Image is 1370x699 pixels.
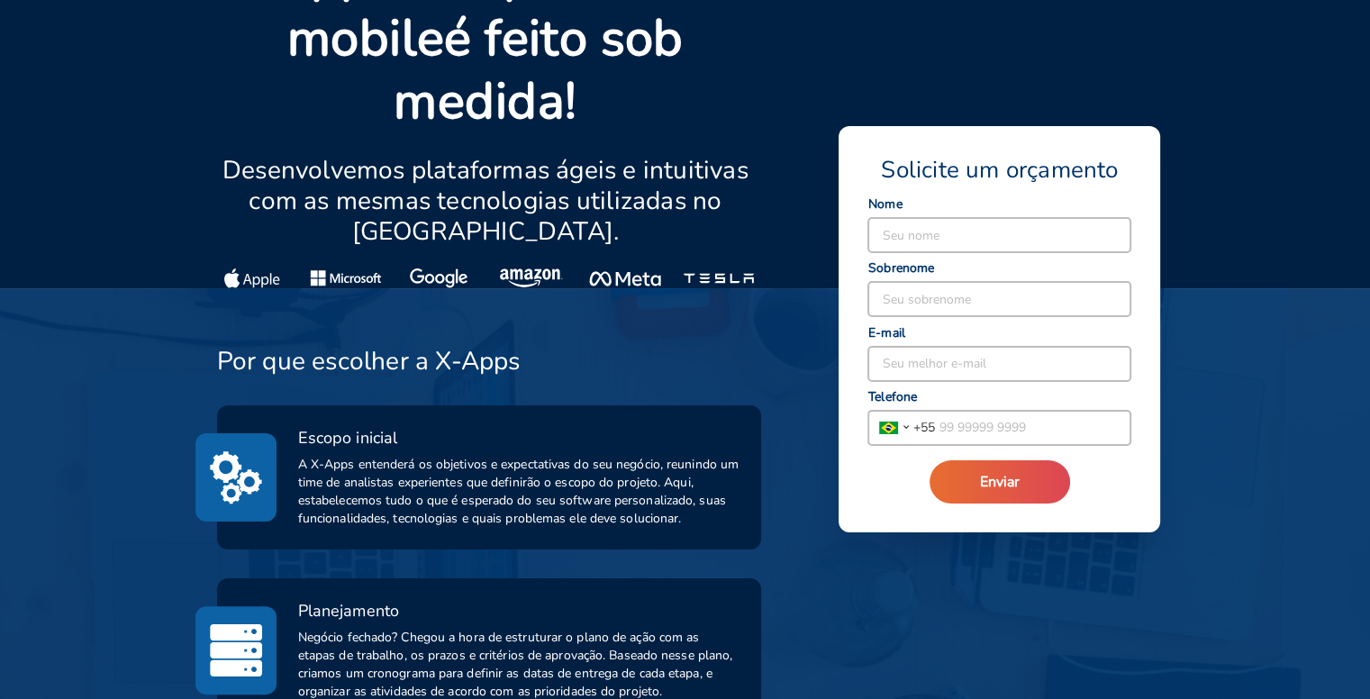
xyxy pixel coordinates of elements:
[500,268,565,288] img: Amazon
[683,268,754,288] img: Tesla
[881,155,1118,186] span: Solicite um orçamento
[298,427,397,449] span: Escopo inicial
[589,268,660,288] img: Meta
[868,218,1130,252] input: Seu nome
[930,460,1070,504] button: Enviar
[224,268,280,288] img: Apple
[913,418,935,437] span: + 55
[217,155,755,247] p: Desenvolvemos plataformas ágeis e intuitivas com as mesmas tecnologias utilizadas no [GEOGRAPHIC_...
[410,268,468,288] img: Google
[298,600,399,622] span: Planejamento
[217,346,521,377] h3: Por que escolher a X-Apps
[210,621,262,680] img: method2_planning.svg
[868,282,1130,316] input: Seu sobrenome
[298,456,740,528] span: A X-Apps entenderá os objetivos e expectativas do seu negócio, reunindo um time de analistas expe...
[310,268,381,288] img: Microsoft
[935,411,1130,445] input: 99 99999 9999
[210,448,262,507] img: method1_initial_scope.svg
[868,347,1130,381] input: Seu melhor e-mail
[980,472,1020,492] span: Enviar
